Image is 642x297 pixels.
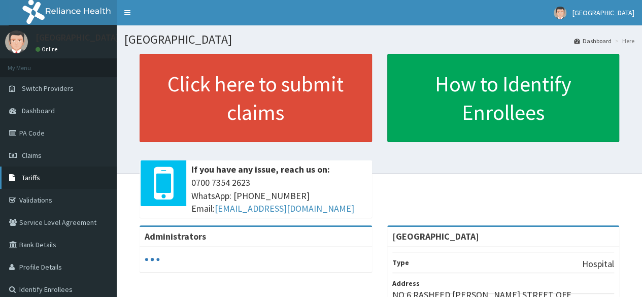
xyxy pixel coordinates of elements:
b: If you have any issue, reach us on: [191,163,330,175]
strong: [GEOGRAPHIC_DATA] [392,230,479,242]
span: 0700 7354 2623 WhatsApp: [PHONE_NUMBER] Email: [191,176,367,215]
span: Tariffs [22,173,40,182]
li: Here [613,37,634,45]
b: Address [392,279,420,288]
span: [GEOGRAPHIC_DATA] [572,8,634,17]
a: Online [36,46,60,53]
a: How to Identify Enrollees [387,54,620,142]
a: [EMAIL_ADDRESS][DOMAIN_NAME] [215,203,354,214]
img: User Image [5,30,28,53]
b: Type [392,258,409,267]
span: Switch Providers [22,84,74,93]
h1: [GEOGRAPHIC_DATA] [124,33,634,46]
p: [GEOGRAPHIC_DATA] [36,33,119,42]
span: Claims [22,151,42,160]
p: Hospital [582,257,614,271]
b: Administrators [145,230,206,242]
img: User Image [554,7,566,19]
a: Dashboard [574,37,612,45]
svg: audio-loading [145,252,160,267]
a: Click here to submit claims [140,54,372,142]
span: Dashboard [22,106,55,115]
